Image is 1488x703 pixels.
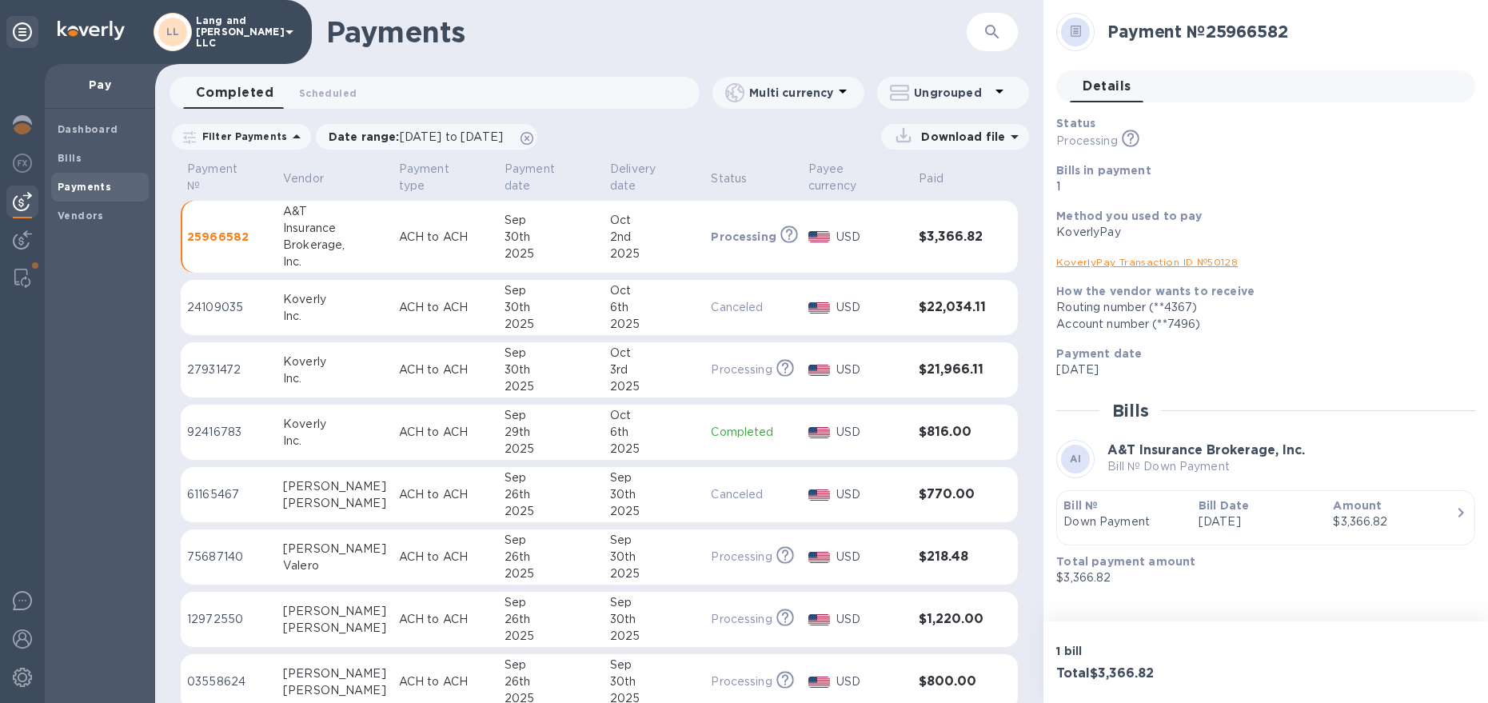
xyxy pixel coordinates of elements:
p: USD [836,611,907,628]
div: $3,366.82 [1333,513,1455,530]
p: Lang and [PERSON_NAME] LLC [196,15,276,49]
div: [PERSON_NAME] [283,682,386,699]
p: 61165467 [187,486,270,503]
span: Payment date [505,161,597,194]
span: Details [1083,75,1131,98]
p: 24109035 [187,299,270,316]
b: Payments [58,181,111,193]
div: 2025 [610,565,698,582]
a: KoverlyPay Transaction ID № 50128 [1056,256,1238,268]
b: LL [166,26,180,38]
div: 30th [610,673,698,690]
div: 6th [610,424,698,441]
p: ACH to ACH [399,549,492,565]
p: Pay [58,77,142,93]
p: Payee currency [808,161,885,194]
div: [PERSON_NAME] [283,541,386,557]
div: 2025 [505,565,597,582]
p: Processing [711,361,772,378]
div: 26th [505,673,597,690]
p: Delivery date [610,161,677,194]
p: Payment type [399,161,471,194]
p: $3,366.82 [1056,569,1462,586]
b: Bills in payment [1056,164,1151,177]
div: 2025 [505,503,597,520]
div: 2nd [610,229,698,246]
img: USD [808,614,830,625]
div: A&T [283,203,386,220]
h3: $1,220.00 [919,612,986,627]
b: Total payment amount [1056,555,1195,568]
div: [PERSON_NAME] [283,620,386,637]
b: How the vendor wants to receive [1056,285,1255,298]
p: Completed [711,424,796,441]
b: Bill № [1063,499,1098,512]
h3: $21,966.11 [919,362,986,377]
div: 30th [505,229,597,246]
div: Account number (**7496) [1056,316,1462,333]
p: 92416783 [187,424,270,441]
img: USD [808,677,830,688]
div: 6th [610,299,698,316]
span: Scheduled [299,85,357,102]
p: Download file [915,129,1005,145]
div: Inc. [283,433,386,449]
img: USD [808,552,830,563]
h1: Payments [326,15,967,49]
div: Sep [505,532,597,549]
p: Multi currency [749,85,833,101]
div: Brokerage, [283,237,386,254]
p: USD [836,424,907,441]
div: Sep [505,212,597,229]
div: Routing number (**4367) [1056,299,1462,316]
img: USD [808,231,830,242]
div: Sep [610,532,698,549]
p: 25966582 [187,229,270,245]
p: 1 [1056,178,1462,195]
div: Sep [505,469,597,486]
p: 75687140 [187,549,270,565]
div: 30th [505,299,597,316]
div: 2025 [610,246,698,262]
div: 30th [610,486,698,503]
p: [DATE] [1199,513,1321,530]
div: 2025 [505,316,597,333]
p: [DATE] [1056,361,1462,378]
p: Processing [711,673,772,690]
p: Payment date [505,161,576,194]
div: 2025 [505,246,597,262]
span: Payee currency [808,161,906,194]
div: Sep [505,345,597,361]
h2: Bills [1112,401,1148,421]
p: Down Payment [1063,513,1186,530]
div: 2025 [505,628,597,645]
p: Paid [919,170,943,187]
img: USD [808,489,830,501]
div: 2025 [610,316,698,333]
img: Foreign exchange [13,154,32,173]
h3: $816.00 [919,425,986,440]
div: Sep [505,282,597,299]
b: Payment date [1056,347,1142,360]
p: Processing [711,611,772,628]
span: Completed [196,82,273,104]
p: Processing [1056,133,1117,150]
p: Vendor [283,170,324,187]
p: 1 bill [1056,643,1259,659]
div: 2025 [505,441,597,457]
span: Payment type [399,161,492,194]
b: Amount [1333,499,1382,512]
div: Oct [610,345,698,361]
div: Sep [505,407,597,424]
span: Vendor [283,170,345,187]
img: USD [808,365,830,376]
p: 03558624 [187,673,270,690]
b: Vendors [58,210,104,222]
p: ACH to ACH [399,229,492,246]
div: 2025 [610,378,698,395]
p: ACH to ACH [399,424,492,441]
p: Processing [711,229,776,245]
b: Dashboard [58,123,118,135]
div: [PERSON_NAME] [283,495,386,512]
div: Oct [610,212,698,229]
